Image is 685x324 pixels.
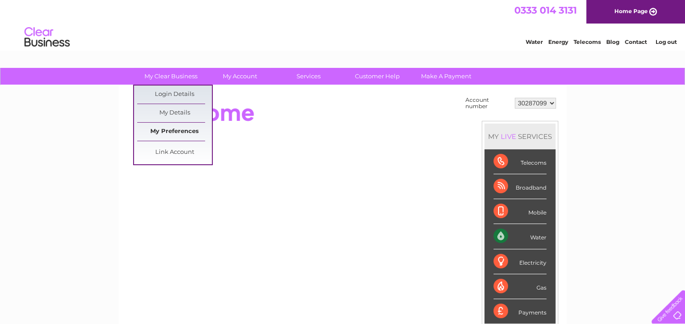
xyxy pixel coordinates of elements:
img: logo.png [24,24,70,51]
div: Gas [493,274,546,299]
a: My Clear Business [134,68,208,85]
a: Log out [655,38,676,45]
div: LIVE [499,132,518,141]
a: My Details [137,104,212,122]
a: Water [526,38,543,45]
div: Broadband [493,174,546,199]
td: Account number [463,95,513,112]
a: Login Details [137,86,212,104]
a: 0333 014 3131 [514,5,577,16]
a: Telecoms [574,38,601,45]
div: MY SERVICES [484,124,556,149]
a: Energy [548,38,568,45]
div: Telecoms [493,149,546,174]
a: Link Account [137,143,212,162]
div: Water [493,224,546,249]
div: Clear Business is a trading name of Verastar Limited (registered in [GEOGRAPHIC_DATA] No. 3667643... [129,5,557,44]
a: Contact [625,38,647,45]
a: Blog [606,38,619,45]
div: Mobile [493,199,546,224]
div: Payments [493,299,546,324]
a: Make A Payment [409,68,484,85]
div: Electricity [493,249,546,274]
a: Customer Help [340,68,415,85]
a: My Account [202,68,277,85]
a: Services [271,68,346,85]
a: My Preferences [137,123,212,141]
